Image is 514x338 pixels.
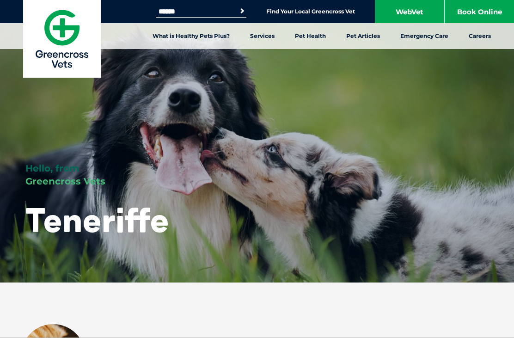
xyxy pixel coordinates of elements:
[266,8,355,15] a: Find Your Local Greencross Vet
[25,176,105,187] span: Greencross Vets
[336,23,390,49] a: Pet Articles
[25,163,79,174] span: Hello, from
[285,23,336,49] a: Pet Health
[142,23,240,49] a: What is Healthy Pets Plus?
[25,202,169,238] h1: Teneriffe
[390,23,459,49] a: Emergency Care
[459,23,501,49] a: Careers
[238,6,247,16] button: Search
[240,23,285,49] a: Services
